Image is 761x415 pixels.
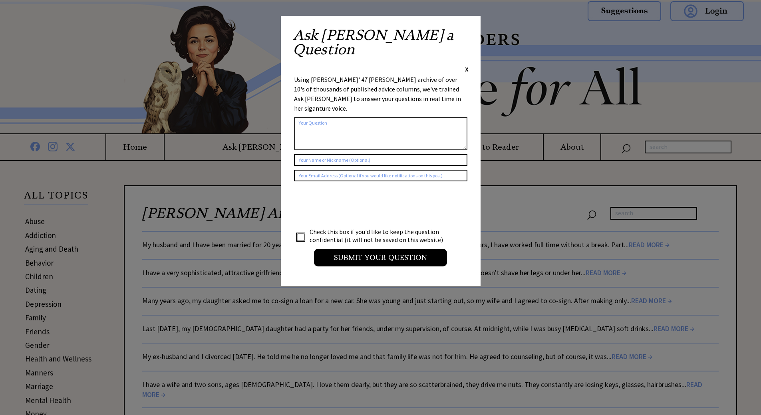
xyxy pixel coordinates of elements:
iframe: reCAPTCHA [294,189,415,220]
input: Your Email Address (Optional if you would like notifications on this post) [294,170,467,181]
td: Check this box if you'd like to keep the question confidential (it will not be saved on this webs... [309,227,451,244]
input: Submit your Question [314,249,447,266]
input: Your Name or Nickname (Optional) [294,154,467,166]
span: X [465,65,469,73]
div: Using [PERSON_NAME]' 47 [PERSON_NAME] archive of over 10's of thousands of published advice colum... [294,75,467,113]
h2: Ask [PERSON_NAME] a Question [293,28,469,65]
